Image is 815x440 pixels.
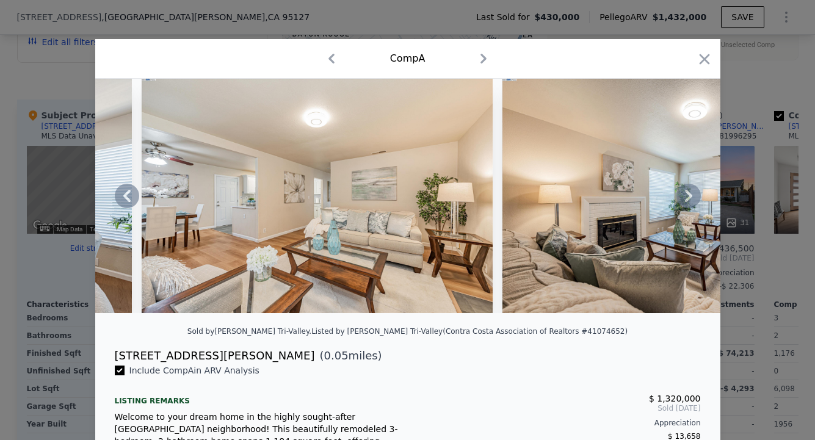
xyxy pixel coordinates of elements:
[115,386,398,406] div: Listing remarks
[315,347,382,364] span: ( miles)
[187,327,311,336] div: Sold by [PERSON_NAME] Tri-Valley .
[649,394,701,403] span: $ 1,320,000
[311,327,628,336] div: Listed by [PERSON_NAME] Tri-Valley (Contra Costa Association of Realtors #41074652)
[324,349,349,362] span: 0.05
[418,418,701,428] div: Appreciation
[390,51,426,66] div: Comp A
[142,79,493,313] img: Property Img
[115,347,315,364] div: [STREET_ADDRESS][PERSON_NAME]
[418,403,701,413] span: Sold [DATE]
[125,366,264,375] span: Include Comp A in ARV Analysis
